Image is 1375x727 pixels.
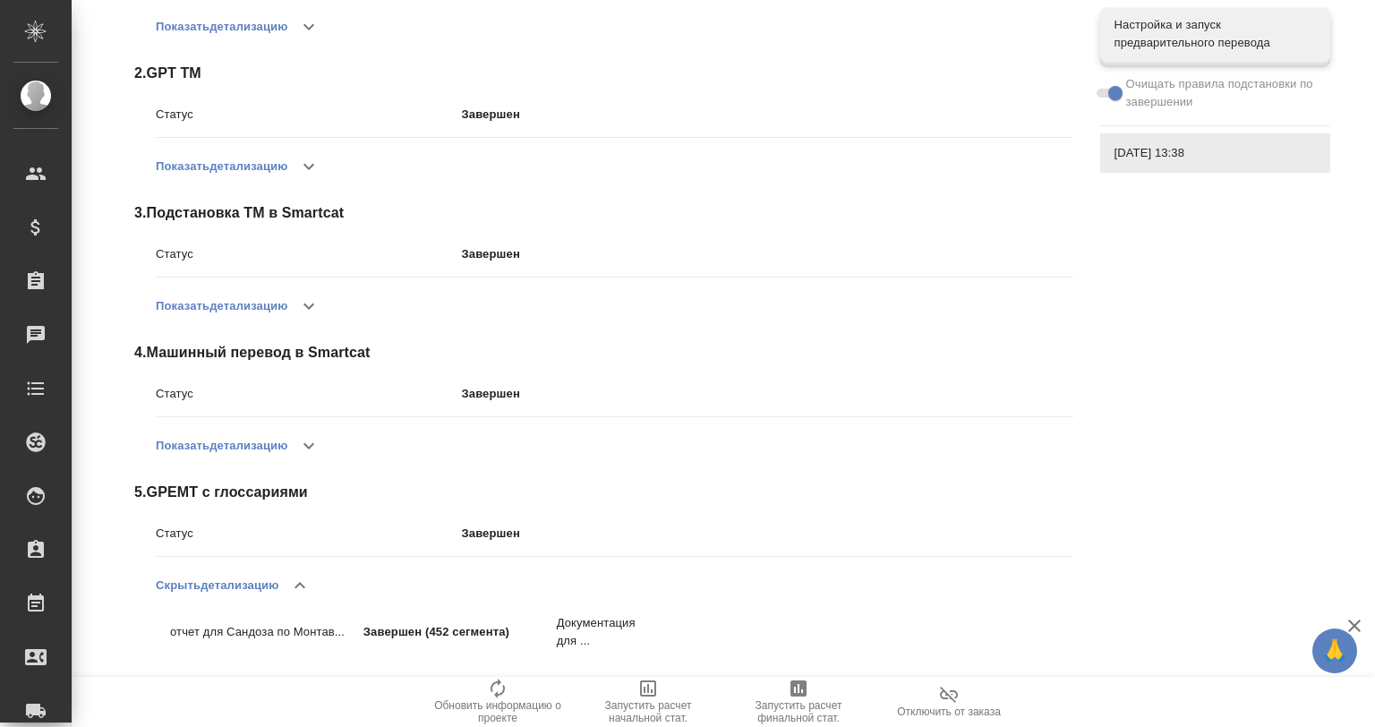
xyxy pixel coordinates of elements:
[462,106,1073,124] p: Завершен
[156,385,462,403] p: Статус
[1115,16,1316,52] span: Настройка и запуск предварительного перевода
[462,525,1073,543] p: Завершен
[156,5,287,48] button: Показатьдетализацию
[134,63,1073,84] span: 2 . GPT TM
[156,145,287,188] button: Показатьдетализацию
[1312,629,1357,673] button: 🙏
[134,342,1073,363] span: 4 . Машинный перевод в Smartcat
[573,677,723,727] button: Запустить расчет начальной стат.
[1126,75,1317,111] span: Очищать правила подстановки по завершении
[156,564,278,607] button: Скрытьдетализацию
[156,424,287,467] button: Показатьдетализацию
[1100,7,1330,61] div: Настройка и запуск предварительного перевода
[134,202,1073,224] span: 3 . Подстановка ТМ в Smartcat
[423,677,573,727] button: Обновить информацию о проекте
[170,623,363,641] p: отчет для Сандоза по Монтав...
[584,699,713,724] span: Запустить расчет начальной стат.
[433,699,562,724] span: Обновить информацию о проекте
[723,677,874,727] button: Запустить расчет финальной стат.
[734,699,863,724] span: Запустить расчет финальной стат.
[156,245,462,263] p: Статус
[156,106,462,124] p: Статус
[897,706,1001,718] span: Отключить от заказа
[156,525,462,543] p: Статус
[462,385,1073,403] p: Завершен
[134,482,1073,503] span: 5 . GPEMT с глоссариями
[1115,144,1316,162] span: [DATE] 13:38
[1319,632,1350,670] span: 🙏
[363,623,557,641] p: Завершен (452 сегмента)
[557,614,634,650] p: Документация для ...
[156,285,287,328] button: Показатьдетализацию
[1100,133,1330,173] div: [DATE] 13:38
[462,245,1073,263] p: Завершен
[874,677,1024,727] button: Отключить от заказа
